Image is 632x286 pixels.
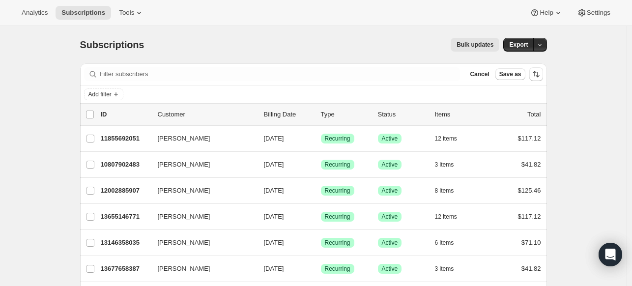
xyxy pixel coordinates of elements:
button: Subscriptions [56,6,111,20]
span: [DATE] [264,239,284,246]
span: Active [382,239,398,247]
span: 12 items [435,213,457,221]
button: Settings [571,6,616,20]
span: 3 items [435,265,454,273]
span: [PERSON_NAME] [158,160,210,170]
span: [PERSON_NAME] [158,186,210,196]
button: Analytics [16,6,54,20]
div: 10807902483[PERSON_NAME][DATE]SuccessRecurringSuccessActive3 items$41.82 [101,158,541,172]
span: Subscriptions [80,39,144,50]
span: Recurring [325,161,350,169]
span: Recurring [325,135,350,143]
button: Export [503,38,534,52]
div: 11855692051[PERSON_NAME][DATE]SuccessRecurringSuccessActive12 items$117.12 [101,132,541,145]
p: Billing Date [264,110,313,119]
span: Cancel [470,70,489,78]
button: Bulk updates [451,38,499,52]
span: [PERSON_NAME] [158,238,210,248]
button: 12 items [435,132,468,145]
button: 12 items [435,210,468,224]
p: Customer [158,110,256,119]
span: Recurring [325,187,350,195]
button: 8 items [435,184,465,198]
span: $117.12 [518,213,541,220]
div: IDCustomerBilling DateTypeStatusItemsTotal [101,110,541,119]
span: 8 items [435,187,454,195]
button: Cancel [466,68,493,80]
button: 6 items [435,236,465,250]
span: Recurring [325,239,350,247]
span: Active [382,213,398,221]
span: $41.82 [521,161,541,168]
div: 12002885907[PERSON_NAME][DATE]SuccessRecurringSuccessActive8 items$125.46 [101,184,541,198]
button: Sort the results [529,67,543,81]
p: 10807902483 [101,160,150,170]
button: [PERSON_NAME] [152,131,250,146]
span: Recurring [325,213,350,221]
span: $41.82 [521,265,541,272]
button: 3 items [435,262,465,276]
span: [DATE] [264,187,284,194]
div: Open Intercom Messenger [599,243,622,266]
button: [PERSON_NAME] [152,209,250,225]
button: [PERSON_NAME] [152,157,250,172]
span: [DATE] [264,265,284,272]
p: 13146358035 [101,238,150,248]
button: 3 items [435,158,465,172]
span: Settings [587,9,610,17]
span: $125.46 [518,187,541,194]
span: 12 items [435,135,457,143]
div: 13655146771[PERSON_NAME][DATE]SuccessRecurringSuccessActive12 items$117.12 [101,210,541,224]
div: 13677658387[PERSON_NAME][DATE]SuccessRecurringSuccessActive3 items$41.82 [101,262,541,276]
span: Help [540,9,553,17]
button: Help [524,6,569,20]
span: $71.10 [521,239,541,246]
input: Filter subscribers [100,67,460,81]
button: [PERSON_NAME] [152,261,250,277]
span: Active [382,161,398,169]
span: Tools [119,9,134,17]
p: 13677658387 [101,264,150,274]
button: Tools [113,6,150,20]
span: Recurring [325,265,350,273]
span: Export [509,41,528,49]
span: 3 items [435,161,454,169]
span: Add filter [88,90,112,98]
div: 13146358035[PERSON_NAME][DATE]SuccessRecurringSuccessActive6 items$71.10 [101,236,541,250]
button: [PERSON_NAME] [152,183,250,199]
p: 13655146771 [101,212,150,222]
div: Type [321,110,370,119]
span: Bulk updates [457,41,493,49]
button: Save as [495,68,525,80]
span: [DATE] [264,135,284,142]
span: Active [382,187,398,195]
span: Subscriptions [61,9,105,17]
span: [PERSON_NAME] [158,134,210,143]
span: 6 items [435,239,454,247]
span: Save as [499,70,521,78]
span: [DATE] [264,161,284,168]
p: Status [378,110,427,119]
p: ID [101,110,150,119]
button: [PERSON_NAME] [152,235,250,251]
span: [PERSON_NAME] [158,212,210,222]
span: Analytics [22,9,48,17]
span: [PERSON_NAME] [158,264,210,274]
p: Total [527,110,541,119]
div: Items [435,110,484,119]
span: Active [382,135,398,143]
span: $117.12 [518,135,541,142]
p: 11855692051 [101,134,150,143]
button: Add filter [84,88,123,100]
span: Active [382,265,398,273]
span: [DATE] [264,213,284,220]
p: 12002885907 [101,186,150,196]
